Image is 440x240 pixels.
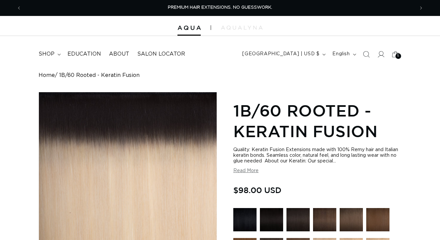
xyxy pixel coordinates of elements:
a: 1 Black - Keratin Fusion [233,208,257,235]
h1: 1B/60 Rooted - Keratin Fusion [233,100,401,142]
div: Quality: Keratin Fusion Extensions made with 100% Remy hair and Italian keratin bonds. Seamless c... [233,147,401,164]
span: [GEOGRAPHIC_DATA] | USD $ [242,51,319,58]
button: Previous announcement [12,2,26,14]
a: Salon Locator [133,47,189,62]
nav: breadcrumbs [39,72,401,79]
img: Aqua Hair Extensions [177,26,201,30]
img: 1N Natural Black - Keratin Fusion [260,208,283,231]
a: 2 Dark Brown - Keratin Fusion [313,208,336,235]
img: 1 Black - Keratin Fusion [233,208,257,231]
span: 1B/60 Rooted - Keratin Fusion [59,72,140,79]
a: 4 Medium Brown - Keratin Fusion [366,208,389,235]
a: 4AB Medium Ash Brown - Keratin Fusion [340,208,363,235]
span: About [109,51,129,58]
img: 4AB Medium Ash Brown - Keratin Fusion [340,208,363,231]
a: About [105,47,133,62]
span: English [332,51,350,58]
img: 1B Soft Black - Keratin Fusion [286,208,310,231]
span: shop [39,51,55,58]
button: English [328,48,359,61]
summary: shop [35,47,63,62]
span: $98.00 USD [233,184,281,196]
a: 1N Natural Black - Keratin Fusion [260,208,283,235]
summary: Search [359,47,374,62]
span: Salon Locator [137,51,185,58]
button: [GEOGRAPHIC_DATA] | USD $ [238,48,328,61]
span: Education [67,51,101,58]
img: 2 Dark Brown - Keratin Fusion [313,208,336,231]
span: 5 [397,53,399,59]
button: Read More [233,168,259,174]
span: PREMIUM HAIR EXTENSIONS. NO GUESSWORK. [168,5,272,10]
button: Next announcement [414,2,428,14]
a: 1B Soft Black - Keratin Fusion [286,208,310,235]
a: Education [63,47,105,62]
a: Home [39,72,55,79]
img: 4 Medium Brown - Keratin Fusion [366,208,389,231]
img: aqualyna.com [221,26,263,30]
